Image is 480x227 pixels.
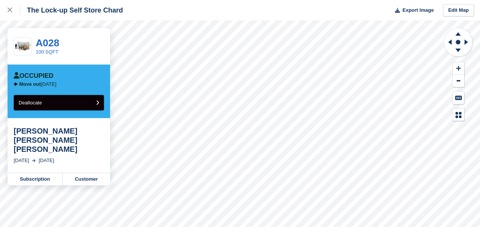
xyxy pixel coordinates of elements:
a: Customer [63,173,110,185]
button: Zoom Out [453,75,464,87]
div: [DATE] [14,157,29,164]
div: [DATE] [39,157,54,164]
a: A028 [36,37,59,49]
a: Edit Map [443,4,474,17]
div: The Lock-up Self Store Chard [20,6,123,15]
img: arrow-right-light-icn-cde0832a797a2874e46488d9cf13f60e5c3a73dbe684e267c42b8395dfbc2abf.svg [32,159,36,162]
a: 100 SQFT [36,49,58,55]
div: [PERSON_NAME] [PERSON_NAME] [PERSON_NAME] [14,126,104,154]
span: Deallocate [19,100,42,106]
p: [DATE] [19,81,57,87]
button: Export Image [390,4,434,17]
img: arrow-left-icn-90495f2de72eb5bd0bd1c3c35deca35cc13f817d75bef06ecd7c0b315636ce7e.svg [14,82,17,86]
button: Deallocate [14,95,104,110]
button: Keyboard Shortcuts [453,91,464,104]
a: Subscription [8,173,63,185]
img: 100.jpg [14,40,31,53]
div: Occupied [14,72,54,80]
span: Move out [19,81,41,87]
button: Map Legend [453,109,464,121]
button: Zoom In [453,62,464,75]
span: Export Image [402,6,433,14]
